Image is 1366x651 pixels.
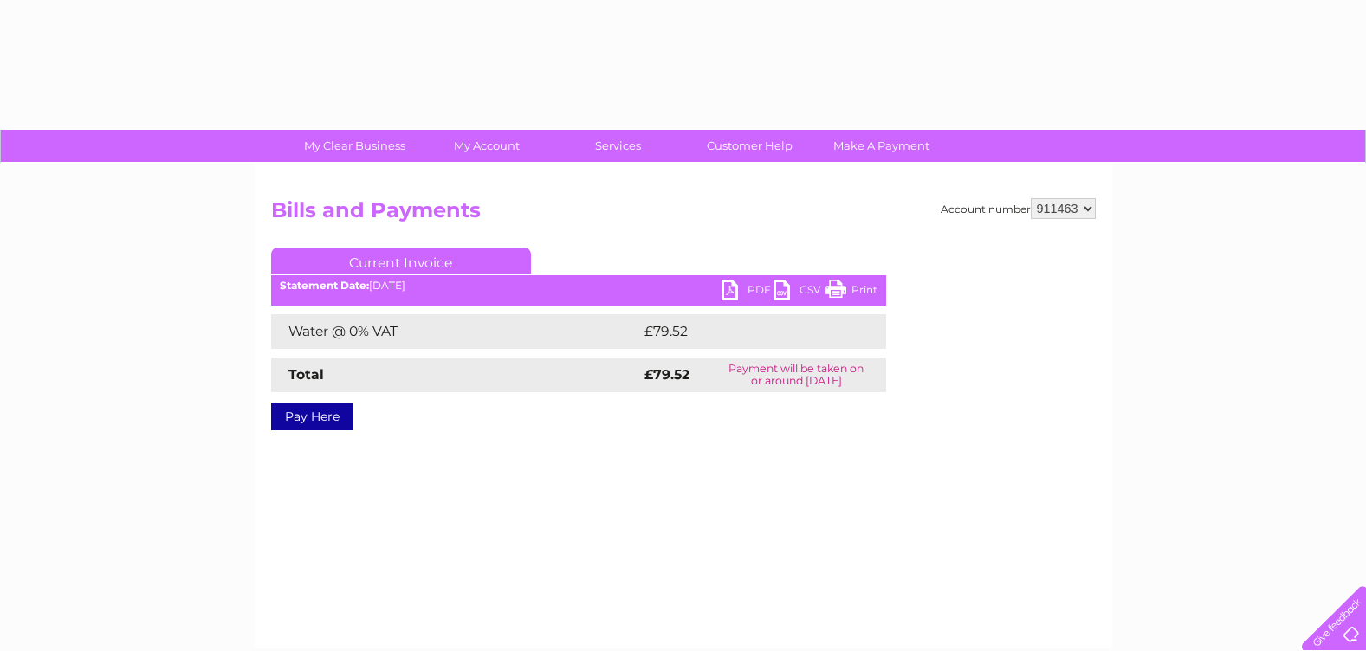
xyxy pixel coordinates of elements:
strong: £79.52 [644,366,689,383]
strong: Total [288,366,324,383]
b: Statement Date: [280,279,369,292]
a: My Account [415,130,558,162]
a: Make A Payment [810,130,953,162]
a: PDF [722,280,774,305]
a: Current Invoice [271,248,531,274]
td: Water @ 0% VAT [271,314,640,349]
a: My Clear Business [283,130,426,162]
h2: Bills and Payments [271,198,1096,231]
td: Payment will be taken on or around [DATE] [707,358,886,392]
a: Pay Here [271,403,353,430]
a: Print [825,280,877,305]
a: CSV [774,280,825,305]
div: Account number [941,198,1096,219]
a: Services [547,130,689,162]
a: Customer Help [678,130,821,162]
div: [DATE] [271,280,886,292]
td: £79.52 [640,314,851,349]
